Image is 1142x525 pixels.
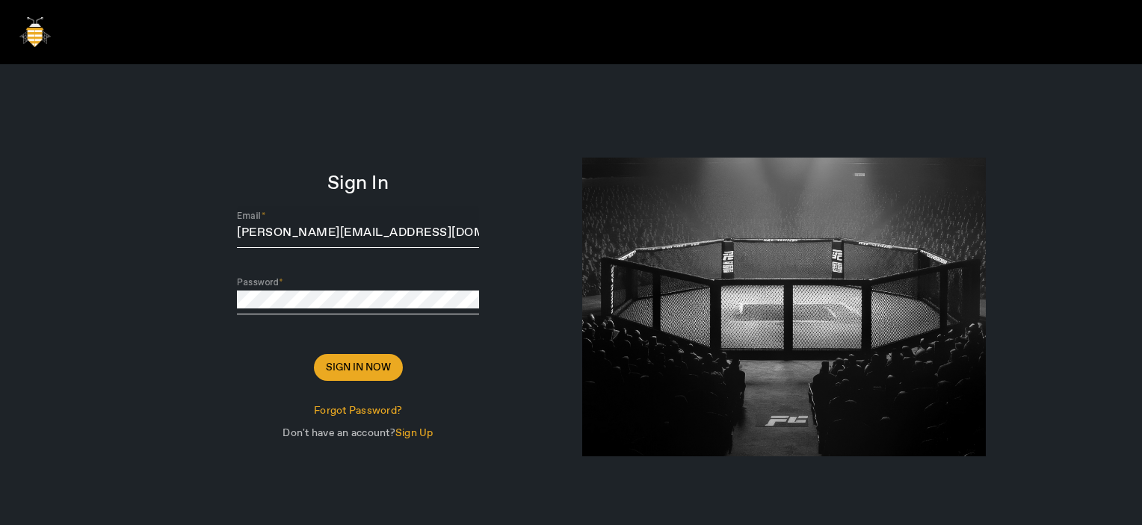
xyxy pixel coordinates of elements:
[314,354,403,381] button: Sign In Now
[327,176,389,191] span: Sign In
[237,211,261,221] mat-label: Email
[12,10,58,55] img: bigbee-logo.png
[237,277,279,288] mat-label: Password
[314,403,402,418] span: Forgot Password?
[326,360,391,375] span: Sign In Now
[283,426,395,440] span: Don't have an account?
[395,426,433,440] span: Sign Up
